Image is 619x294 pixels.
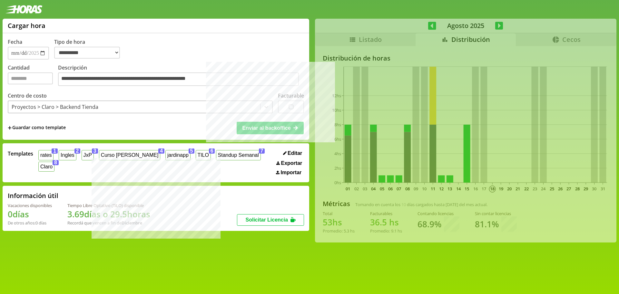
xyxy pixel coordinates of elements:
[92,148,98,154] span: 3
[245,217,288,223] span: Solicitar Licencia
[8,21,45,30] h1: Cargar hora
[58,64,304,88] label: Descripción
[259,148,265,154] span: 7
[280,170,301,175] span: Importar
[5,5,43,14] img: logotipo
[281,150,304,156] button: Editar
[122,220,142,226] b: Diciembre
[74,148,81,154] span: 2
[8,124,12,131] span: +
[12,103,98,110] div: Proyectos > Claro > Backend Tienda
[52,148,58,154] span: 1
[237,122,304,134] button: Enviar al backoffice
[158,148,164,154] span: 4
[281,160,302,166] span: Exportar
[8,38,22,45] label: Fecha
[288,150,302,156] span: Editar
[8,72,53,84] input: Cantidad
[38,162,54,172] button: Claro8
[53,160,59,165] span: 8
[209,148,215,154] span: 6
[8,92,47,99] label: Centro de costo
[67,203,150,208] div: Tiempo Libre Optativo (TiLO) disponible
[67,208,150,220] h1: 3.69 días o 29.5 horas
[242,125,291,131] span: Enviar al backoffice
[8,208,52,220] h1: 0 días
[196,150,211,160] button: TILO6
[8,150,33,157] span: Templates
[237,214,304,226] button: Solicitar Licencia
[216,150,261,160] button: Standup Semanal7
[274,160,304,166] button: Exportar
[67,220,150,226] div: Recordá que vencen a fin de
[189,148,195,154] span: 5
[58,72,299,86] textarea: Descripción
[54,47,120,59] select: Tipo de hora
[59,150,76,160] button: Ingles2
[165,150,190,160] button: jardinapp5
[38,150,54,160] button: rates1
[278,92,304,99] label: Facturable
[8,203,52,208] div: Vacaciones disponibles
[8,124,66,131] span: +Guardar como template
[8,220,52,226] div: De otros años: 0 días
[8,191,58,200] h2: Información útil
[82,150,94,160] button: JxP3
[99,150,160,160] button: Curso [PERSON_NAME]4
[8,64,58,88] label: Cantidad
[54,38,125,60] label: Tipo de hora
